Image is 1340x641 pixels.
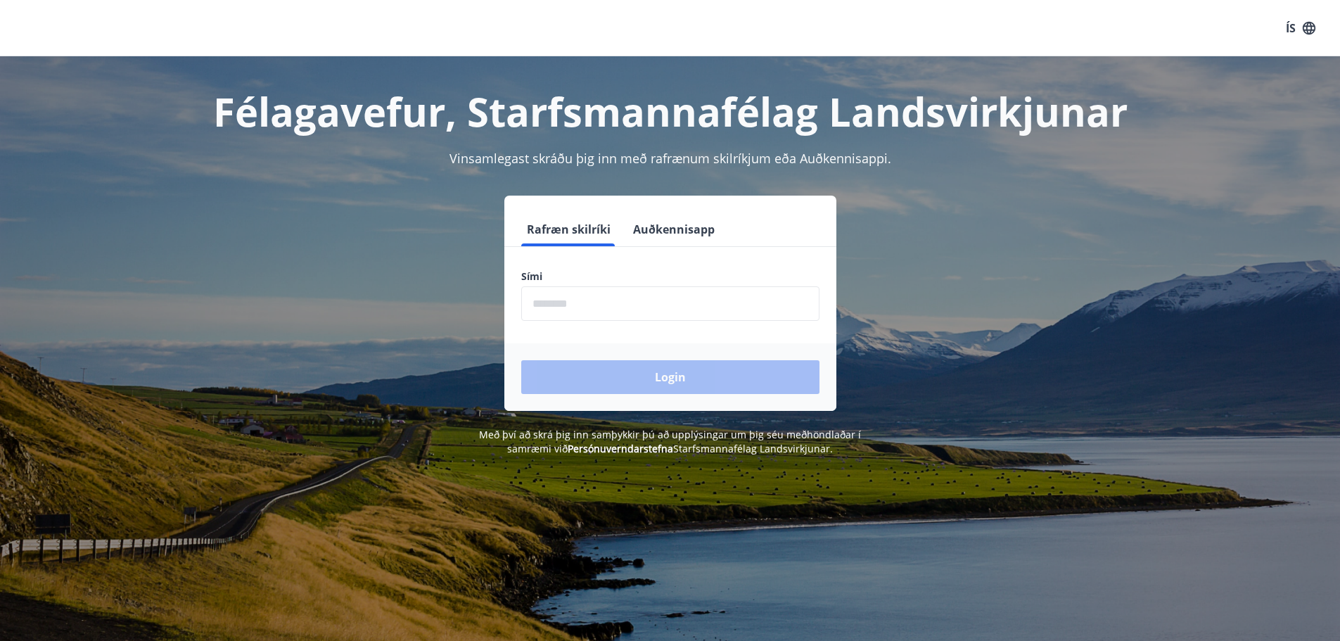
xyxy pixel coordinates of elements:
button: Rafræn skilríki [521,212,616,246]
a: Persónuverndarstefna [568,442,673,455]
button: ÍS [1278,15,1323,41]
button: Auðkennisapp [627,212,720,246]
h1: Félagavefur, Starfsmannafélag Landsvirkjunar [181,84,1160,138]
span: Vinsamlegast skráðu þig inn með rafrænum skilríkjum eða Auðkennisappi. [449,150,891,167]
span: Með því að skrá þig inn samþykkir þú að upplýsingar um þig séu meðhöndlaðar í samræmi við Starfsm... [479,428,861,455]
label: Sími [521,269,819,284]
